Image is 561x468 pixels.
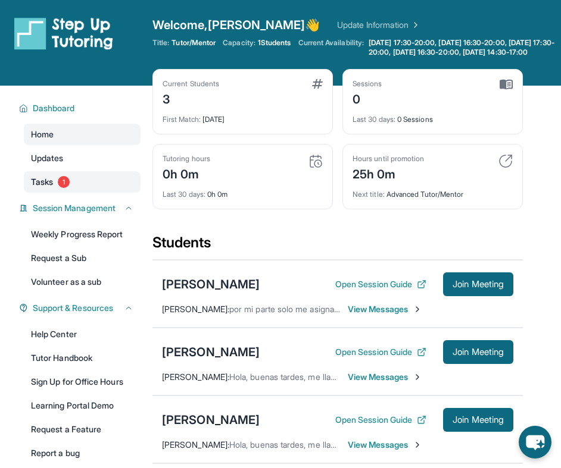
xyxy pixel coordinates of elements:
[162,304,229,314] span: [PERSON_NAME] :
[162,439,229,450] span: [PERSON_NAME] :
[162,372,229,382] span: [PERSON_NAME] :
[223,38,255,48] span: Capacity:
[413,440,422,450] img: Chevron-Right
[163,115,201,124] span: First Match :
[24,395,141,416] a: Learning Portal Demo
[498,154,513,168] img: card
[308,154,323,168] img: card
[335,278,426,290] button: Open Session Guide
[413,304,422,314] img: Chevron-Right
[353,154,424,164] div: Hours until promotion
[33,202,116,214] span: Session Management
[163,154,210,164] div: Tutoring hours
[24,323,141,345] a: Help Center
[353,115,395,124] span: Last 30 days :
[369,38,559,57] span: [DATE] 17:30-20:00, [DATE] 16:30-20:00, [DATE] 17:30-20:00, [DATE] 16:30-20:00, [DATE] 14:30-17:00
[33,302,113,314] span: Support & Resources
[24,442,141,464] a: Report a bug
[348,371,422,383] span: View Messages
[353,89,382,108] div: 0
[353,79,382,89] div: Sessions
[443,340,513,364] button: Join Meeting
[162,344,260,360] div: [PERSON_NAME]
[443,272,513,296] button: Join Meeting
[453,281,504,288] span: Join Meeting
[353,190,385,199] span: Next title :
[413,372,422,382] img: Chevron-Right
[24,224,141,245] a: Weekly Progress Report
[453,416,504,423] span: Join Meeting
[152,38,169,48] span: Title:
[163,183,323,199] div: 0h 0m
[24,147,141,169] a: Updates
[31,176,53,188] span: Tasks
[335,414,426,426] button: Open Session Guide
[353,164,424,183] div: 25h 0m
[28,102,133,114] button: Dashboard
[24,419,141,440] a: Request a Feature
[337,19,420,31] a: Update Information
[312,79,323,89] img: card
[162,276,260,293] div: [PERSON_NAME]
[172,38,216,48] span: Tutor/Mentor
[24,247,141,269] a: Request a Sub
[353,183,513,199] div: Advanced Tutor/Mentor
[163,164,210,183] div: 0h 0m
[24,347,141,369] a: Tutor Handbook
[24,371,141,392] a: Sign Up for Office Hours
[409,19,420,31] img: Chevron Right
[353,108,513,124] div: 0 Sessions
[162,412,260,428] div: [PERSON_NAME]
[163,190,205,199] span: Last 30 days :
[348,303,422,315] span: View Messages
[14,17,113,50] img: logo
[163,89,219,108] div: 3
[28,302,133,314] button: Support & Resources
[453,348,504,356] span: Join Meeting
[163,108,323,124] div: [DATE]
[366,38,561,57] a: [DATE] 17:30-20:00, [DATE] 16:30-20:00, [DATE] 17:30-20:00, [DATE] 16:30-20:00, [DATE] 14:30-17:00
[298,38,364,57] span: Current Availability:
[163,79,219,89] div: Current Students
[335,346,426,358] button: Open Session Guide
[500,79,513,90] img: card
[443,408,513,432] button: Join Meeting
[33,102,75,114] span: Dashboard
[519,426,551,458] button: chat-button
[152,233,523,259] div: Students
[31,128,54,140] span: Home
[28,202,133,214] button: Session Management
[24,171,141,193] a: Tasks1
[152,17,320,33] span: Welcome, [PERSON_NAME] 👋
[24,271,141,293] a: Volunteer as a sub
[258,38,291,48] span: 1 Students
[348,439,422,451] span: View Messages
[24,124,141,145] a: Home
[31,152,64,164] span: Updates
[58,176,70,188] span: 1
